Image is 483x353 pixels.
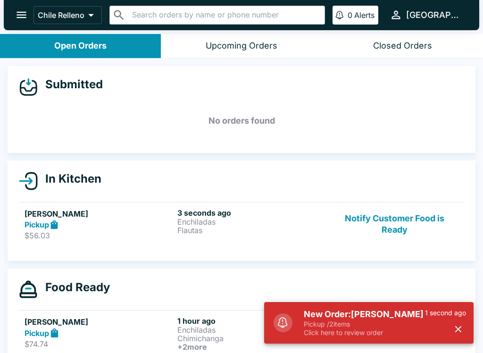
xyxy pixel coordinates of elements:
p: Pickup / 2 items [304,320,425,328]
strong: Pickup [25,220,49,229]
button: Notify Customer Food is Ready [331,208,458,241]
strong: Pickup [25,328,49,338]
div: Upcoming Orders [206,41,277,51]
p: Chimichanga [177,334,326,343]
a: [PERSON_NAME]Pickup$56.033 seconds agoEnchiladasFlautasNotify Customer Food is Ready [19,202,464,246]
p: Chile Relleno [38,10,84,20]
button: [GEOGRAPHIC_DATA] [386,5,468,25]
h4: Food Ready [38,280,110,294]
h5: New Order: [PERSON_NAME] [304,309,425,320]
h5: [PERSON_NAME] [25,316,174,328]
p: Alerts [354,10,375,20]
input: Search orders by name or phone number [129,8,321,22]
p: Click here to review order [304,328,425,337]
p: $74.74 [25,339,174,349]
button: Chile Relleno [33,6,102,24]
p: $56.03 [25,231,174,240]
p: 1 second ago [425,309,466,317]
h4: In Kitchen [38,172,101,186]
h5: [PERSON_NAME] [25,208,174,219]
h5: No orders found [19,104,464,138]
div: [GEOGRAPHIC_DATA] [406,9,464,21]
button: open drawer [9,3,33,27]
div: Open Orders [54,41,107,51]
h6: + 2 more [177,343,326,351]
h6: 3 seconds ago [177,208,326,218]
h4: Submitted [38,77,103,92]
h6: 1 hour ago [177,316,326,326]
p: Flautas [177,226,326,235]
p: Enchiladas [177,218,326,226]
p: 0 [348,10,352,20]
div: Closed Orders [373,41,432,51]
p: Enchiladas [177,326,326,334]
